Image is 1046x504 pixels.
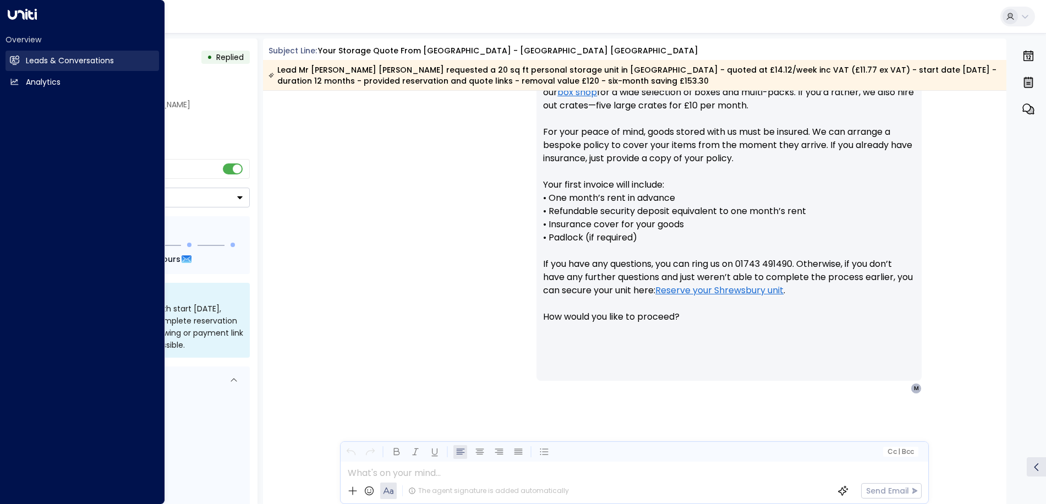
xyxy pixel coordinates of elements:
[269,64,1000,86] div: Lead Mr [PERSON_NAME] [PERSON_NAME] requested a 20 sq ft personal storage unit in [GEOGRAPHIC_DAT...
[6,72,159,92] a: Analytics
[883,447,918,457] button: Cc|Bcc
[54,225,241,237] div: Follow Up Sequence
[344,445,358,459] button: Undo
[54,253,241,265] div: Next Follow Up:
[888,448,914,456] span: Cc Bcc
[6,34,159,45] h2: Overview
[557,86,597,99] a: box shop
[26,76,61,88] h2: Analytics
[26,55,114,67] h2: Leads & Conversations
[911,383,922,394] div: M
[216,52,244,63] span: Replied
[408,486,569,496] div: The agent signature is added automatically
[655,284,784,297] a: Reserve your Shrewsbury unit
[269,45,317,56] span: Subject Line:
[898,448,900,456] span: |
[363,445,377,459] button: Redo
[111,253,180,265] span: In about 18 hours
[207,47,212,67] div: •
[6,51,159,71] a: Leads & Conversations
[318,45,698,57] div: Your storage quote from [GEOGRAPHIC_DATA] - [GEOGRAPHIC_DATA] [GEOGRAPHIC_DATA]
